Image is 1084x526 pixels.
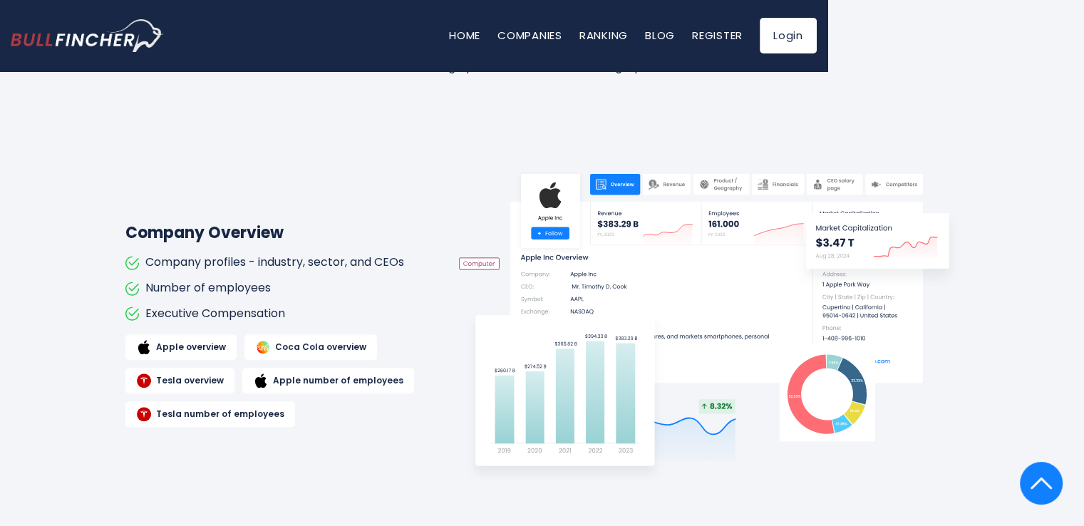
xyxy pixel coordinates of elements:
a: Register [692,28,743,43]
a: Apple overview [125,334,237,360]
a: Home [449,28,480,43]
a: Ranking [579,28,628,43]
li: Company profiles - industry, sector, and CEOs [125,255,430,270]
a: Companies [497,28,562,43]
a: Blog [645,28,675,43]
a: Tesla overview [125,368,234,393]
li: Executive Compensation [125,306,430,321]
a: Apple number of employees [242,368,414,393]
a: Coca Cola overview [244,334,377,360]
li: Number of employees [125,281,430,296]
a: Go to homepage [11,19,164,52]
a: Login [760,18,817,53]
a: Tesla number of employees [125,401,295,427]
img: bullfincher logo [11,19,164,52]
h3: Company Overview [125,224,430,242]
